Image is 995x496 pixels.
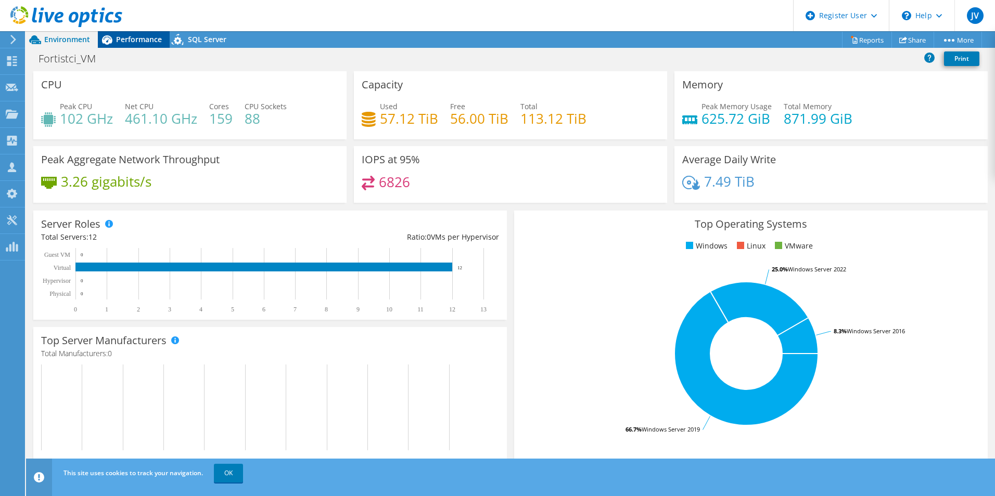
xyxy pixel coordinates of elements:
h3: CPU [41,79,62,90]
text: 5 [231,306,234,313]
h4: 88 [245,113,287,124]
text: 12 [449,306,455,313]
a: Print [944,51,979,66]
text: Virtual [54,264,71,271]
span: Performance [116,34,162,44]
tspan: 66.7% [626,425,642,433]
h3: Top Operating Systems [522,218,980,230]
li: Windows [683,240,728,252]
span: Net CPU [125,101,154,111]
span: 0 [108,348,112,358]
span: Peak Memory Usage [701,101,772,111]
text: 12 [457,265,462,270]
h4: 102 GHz [60,113,113,124]
span: 12 [88,232,97,242]
h4: 159 [209,113,233,124]
svg: \n [902,11,911,20]
h3: IOPS at 95% [362,154,420,165]
span: JV [967,7,984,24]
h4: 56.00 TiB [450,113,508,124]
li: Linux [734,240,766,252]
span: Environment [44,34,90,44]
text: 0 [74,306,77,313]
text: 4 [199,306,202,313]
text: Physical [49,290,71,297]
span: 0 [427,232,431,242]
span: Total [520,101,538,111]
h4: 461.10 GHz [125,113,197,124]
h4: 113.12 TiB [520,113,586,124]
text: 0 [81,291,83,296]
span: Peak CPU [60,101,92,111]
text: 3 [168,306,171,313]
span: Free [450,101,465,111]
text: 11 [417,306,424,313]
text: 10 [386,306,392,313]
h4: 57.12 TiB [380,113,438,124]
h3: Top Server Manufacturers [41,335,167,346]
h1: Fortistci_VM [34,53,112,64]
h4: 871.99 GiB [784,113,852,124]
a: OK [214,464,243,482]
h4: 6826 [379,176,410,188]
h3: Memory [682,79,723,90]
div: Ratio: VMs per Hypervisor [270,231,499,243]
text: Hypervisor [43,277,71,284]
h4: 625.72 GiB [701,113,772,124]
text: 0 [81,252,83,257]
text: 6 [262,306,265,313]
a: More [934,32,982,48]
span: Total Memory [784,101,832,111]
tspan: Windows Server 2019 [642,425,700,433]
h4: 7.49 TiB [704,176,755,187]
h3: Peak Aggregate Network Throughput [41,154,220,165]
text: 2 [137,306,140,313]
h4: 3.26 gigabits/s [61,176,151,187]
text: 1 [105,306,108,313]
span: SQL Server [188,34,226,44]
span: CPU Sockets [245,101,287,111]
h4: Total Manufacturers: [41,348,499,359]
text: 13 [480,306,487,313]
tspan: 25.0% [772,265,788,273]
text: 8 [325,306,328,313]
span: Used [380,101,398,111]
tspan: Windows Server 2016 [847,327,905,335]
text: 0 [81,278,83,283]
span: Cores [209,101,229,111]
a: Reports [842,32,892,48]
text: 7 [294,306,297,313]
text: 9 [356,306,360,313]
a: Share [891,32,934,48]
span: This site uses cookies to track your navigation. [63,468,203,477]
li: VMware [772,240,813,252]
text: Guest VM [44,251,70,258]
tspan: Windows Server 2022 [788,265,846,273]
tspan: 8.3% [834,327,847,335]
h3: Server Roles [41,218,100,230]
h3: Average Daily Write [682,154,776,165]
div: Total Servers: [41,231,270,243]
h3: Capacity [362,79,403,90]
